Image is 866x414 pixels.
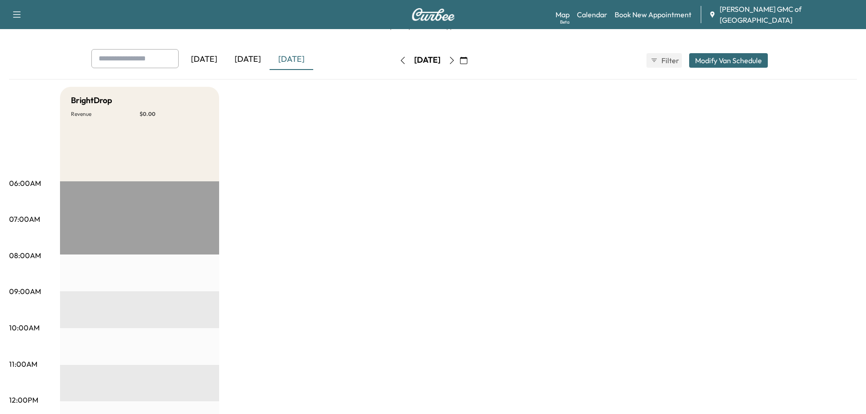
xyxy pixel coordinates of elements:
[9,322,40,333] p: 10:00AM
[9,359,37,369] p: 11:00AM
[689,53,768,68] button: Modify Van Schedule
[411,8,455,21] img: Curbee Logo
[71,110,140,118] p: Revenue
[71,94,112,107] h5: BrightDrop
[615,9,691,20] a: Book New Appointment
[720,4,859,25] span: [PERSON_NAME] GMC of [GEOGRAPHIC_DATA]
[9,394,38,405] p: 12:00PM
[140,110,208,118] p: $ 0.00
[182,49,226,70] div: [DATE]
[270,49,313,70] div: [DATE]
[646,53,682,68] button: Filter
[661,55,678,66] span: Filter
[9,286,41,297] p: 09:00AM
[9,214,40,224] p: 07:00AM
[9,250,41,261] p: 08:00AM
[414,55,441,66] div: [DATE]
[560,19,570,25] div: Beta
[577,9,607,20] a: Calendar
[9,178,41,189] p: 06:00AM
[556,9,570,20] a: MapBeta
[226,49,270,70] div: [DATE]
